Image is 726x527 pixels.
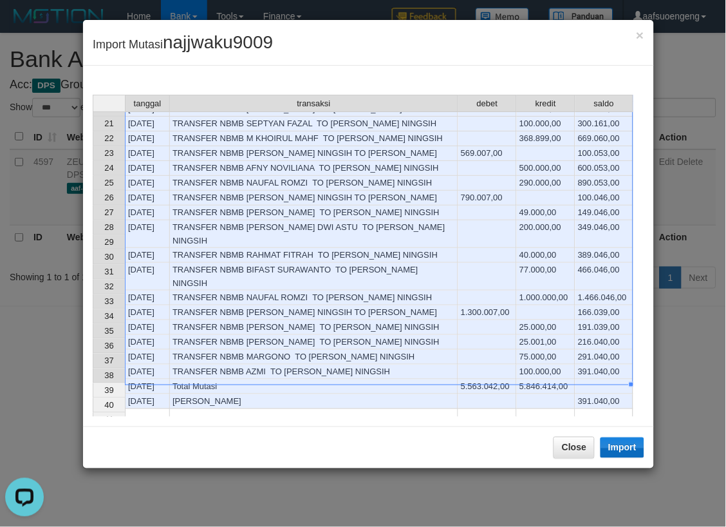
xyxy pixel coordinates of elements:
span: 35 [104,326,113,336]
span: 40 [104,400,113,410]
td: 216.040,00 [575,335,633,350]
span: 38 [104,370,113,380]
td: [DATE] [125,335,170,350]
span: 33 [104,296,113,306]
td: [DATE] [125,176,170,191]
span: tanggal [134,99,162,108]
button: Open LiveChat chat widget [5,5,44,44]
td: 49.000,00 [517,206,575,220]
td: [DATE] [125,365,170,379]
td: [DATE] [125,146,170,161]
td: 149.046,00 [575,206,633,220]
td: 1.466.046,00 [575,291,633,305]
td: TRANSFER NBMB [PERSON_NAME] NINGSIH TO [PERSON_NAME] [170,146,458,161]
td: 600.053,00 [575,161,633,176]
span: 32 [104,282,113,291]
td: 290.000,00 [517,176,575,191]
td: TRANSFER NBMB [PERSON_NAME] TO [PERSON_NAME] NINGSIH [170,320,458,335]
td: 669.060,00 [575,131,633,146]
th: Select whole grid [93,95,125,112]
td: TRANSFER NBMB [PERSON_NAME] NINGSIH TO [PERSON_NAME] [170,305,458,320]
td: 389.046,00 [575,248,633,263]
span: transaksi [297,99,331,108]
span: 37 [104,356,113,365]
span: 21 [104,119,113,128]
td: 349.046,00 [575,220,633,248]
td: [DATE] [125,379,170,394]
td: TRANSFER NBMB BIFAST SURAWANTO TO [PERSON_NAME] NINGSIH [170,263,458,291]
td: [DATE] [125,350,170,365]
td: [DATE] [125,220,170,248]
span: 25 [104,178,113,187]
span: saldo [594,99,614,108]
td: 391.040,00 [575,365,633,379]
td: TRANSFER NBMB MARGONO TO [PERSON_NAME] NINGSIH [170,350,458,365]
td: 569.007,00 [458,146,517,161]
td: [DATE] [125,191,170,206]
td: 5.846.414,00 [517,379,575,394]
td: TRANSFER NBMB M KHOIRUL MAHF TO [PERSON_NAME] NINGSIH [170,131,458,146]
td: [DATE] [125,305,170,320]
td: [DATE] [125,161,170,176]
td: 40.000,00 [517,248,575,263]
span: 24 [104,163,113,173]
td: 5.563.042,00 [458,379,517,394]
td: 75.000,00 [517,350,575,365]
td: TRANSFER NBMB SEPTYAN FAZAL TO [PERSON_NAME] NINGSIH [170,117,458,131]
td: TRANSFER NBMB [PERSON_NAME] TO [PERSON_NAME] NINGSIH [170,335,458,350]
td: [DATE] [125,394,170,409]
span: kredit [535,99,556,108]
span: × [637,28,644,43]
button: Import [600,437,644,458]
td: 1.000.000,00 [517,291,575,305]
button: Close [637,28,644,42]
td: 368.899,00 [517,131,575,146]
td: [DATE] [125,263,170,291]
td: TRANSFER NBMB [PERSON_NAME] DWI ASTU TO [PERSON_NAME] NINGSIH [170,220,458,248]
span: 23 [104,148,113,158]
td: 291.040,00 [575,350,633,365]
td: 1.300.007,00 [458,305,517,320]
td: [DATE] [125,248,170,263]
td: TRANSFER NBMB [PERSON_NAME] NINGSIH TO [PERSON_NAME] [170,191,458,206]
span: 27 [104,207,113,217]
td: [DATE] [125,291,170,305]
span: 26 [104,193,113,202]
td: 25.001,00 [517,335,575,350]
td: 100.000,00 [517,117,575,131]
td: TRANSFER NBMB AFNY NOVILIANA TO [PERSON_NAME] NINGSIH [170,161,458,176]
td: 166.039,00 [575,305,633,320]
td: TRANSFER NBMB [PERSON_NAME] TO [PERSON_NAME] NINGSIH [170,206,458,220]
span: 36 [104,341,113,350]
span: 22 [104,133,113,143]
td: 200.000,00 [517,220,575,248]
td: 100.000,00 [517,365,575,379]
span: 28 [104,222,113,232]
td: [DATE] [125,320,170,335]
span: najjwaku9009 [163,32,273,52]
td: [DATE] [125,206,170,220]
td: TRANSFER NBMB AZMI TO [PERSON_NAME] NINGSIH [170,365,458,379]
td: TRANSFER NBMB NAUFAL ROMZI TO [PERSON_NAME] NINGSIH [170,291,458,305]
span: 39 [104,385,113,395]
td: [PERSON_NAME] [170,394,458,409]
td: 790.007,00 [458,191,517,206]
td: 100.053,00 [575,146,633,161]
td: 25.000,00 [517,320,575,335]
td: 100.046,00 [575,191,633,206]
td: 191.039,00 [575,320,633,335]
td: Total Mutasi [170,379,458,394]
span: debet [477,99,498,108]
span: 30 [104,252,113,262]
span: 31 [104,267,113,276]
span: Import Mutasi [93,38,273,51]
span: 29 [104,237,113,247]
td: 300.161,00 [575,117,633,131]
td: [DATE] [125,131,170,146]
button: Close [554,437,595,459]
td: TRANSFER NBMB RAHMAT FITRAH TO [PERSON_NAME] NINGSIH [170,248,458,263]
span: 41 [104,415,113,425]
td: 890.053,00 [575,176,633,191]
td: TRANSFER NBMB NAUFAL ROMZI TO [PERSON_NAME] NINGSIH [170,176,458,191]
td: 77.000,00 [517,263,575,291]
